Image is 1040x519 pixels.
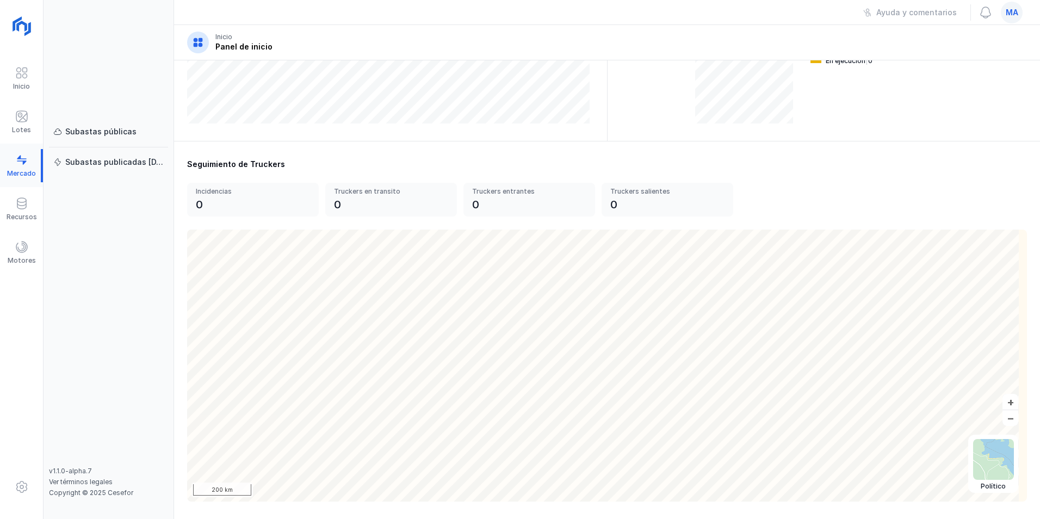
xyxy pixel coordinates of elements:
[325,183,457,217] a: Truckers en transito0
[1002,394,1018,410] button: +
[7,213,37,221] div: Recursos
[973,482,1014,491] div: Político
[1002,410,1018,426] button: –
[8,256,36,265] div: Motores
[196,197,203,212] div: 0
[215,33,232,41] div: Inicio
[49,467,168,475] div: v1.1.0-alpha.7
[215,41,273,52] div: Panel de inicio
[334,197,341,212] div: 0
[187,183,319,217] a: Incidencias0
[49,152,168,172] a: Subastas publicadas [DATE]
[196,187,298,196] div: Incidencias
[610,197,617,212] div: 0
[472,187,574,196] div: Truckers entrantes
[602,183,733,217] a: Truckers salientes0
[826,57,872,65] div: En ejecución 0
[8,13,35,40] img: logoRight.svg
[49,489,168,497] div: Copyright © 2025 Cesefor
[1006,7,1018,18] span: ma
[973,439,1014,480] img: political.webp
[65,126,137,137] div: Subastas públicas
[472,197,479,212] div: 0
[12,126,31,134] div: Lotes
[49,122,168,141] a: Subastas públicas
[856,3,964,22] button: Ayuda y comentarios
[865,57,868,65] span: |
[876,7,957,18] div: Ayuda y comentarios
[49,478,113,486] a: Ver términos legales
[610,187,713,196] div: Truckers salientes
[13,82,30,91] div: Inicio
[463,183,595,217] a: Truckers entrantes0
[334,187,436,196] div: Truckers en transito
[65,157,164,168] div: Subastas publicadas [DATE]
[187,159,1027,170] div: Seguimiento de Truckers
